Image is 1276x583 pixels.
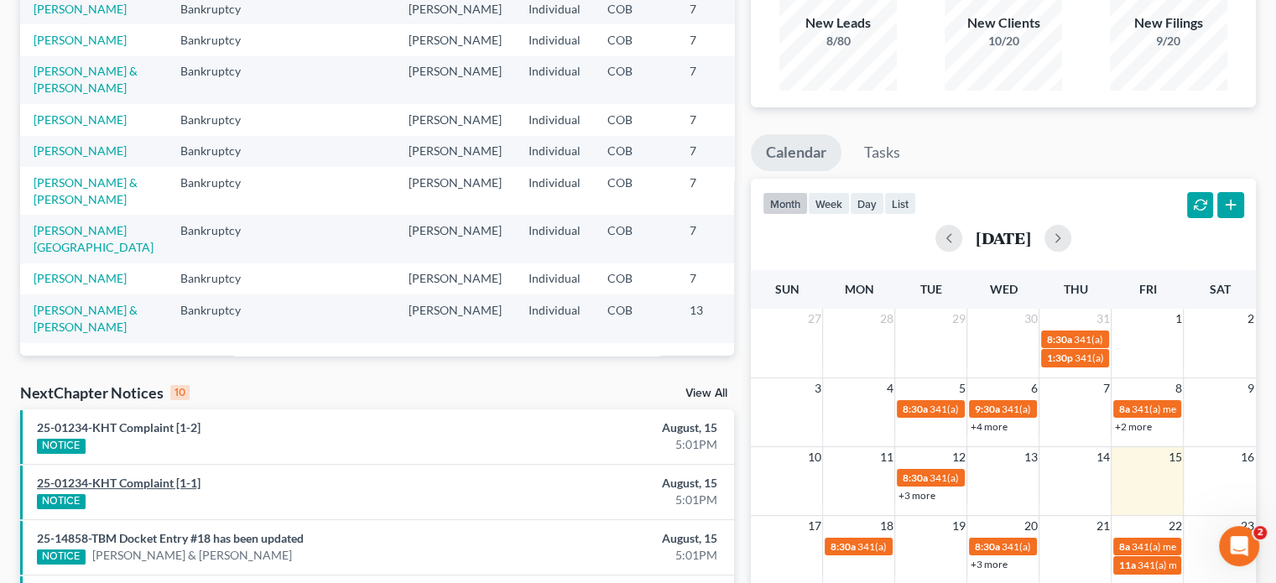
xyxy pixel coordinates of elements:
span: 16 [1239,447,1256,467]
div: NOTICE [37,439,86,454]
span: 341(a) meeting for [PERSON_NAME] [929,471,1091,484]
td: Individual [515,215,594,263]
a: Calendar [751,134,841,171]
td: 13 [676,294,760,342]
td: [PERSON_NAME] [395,56,515,104]
span: Sun [774,282,799,296]
span: 17 [805,516,822,536]
button: list [884,192,916,215]
span: 2 [1246,309,1256,329]
span: 30 [1022,309,1039,329]
a: [PERSON_NAME] [34,271,127,285]
div: NOTICE [37,549,86,565]
span: Thu [1063,282,1087,296]
div: August, 15 [502,419,717,436]
span: Fri [1138,282,1156,296]
span: 14 [1094,447,1111,467]
span: 21 [1094,516,1111,536]
iframe: Intercom live chat [1219,526,1259,566]
span: 8:30a [974,540,999,553]
span: 341(a) meeting for [PERSON_NAME] [929,403,1091,415]
span: 9 [1246,378,1256,398]
span: 12 [950,447,966,467]
span: 341(a) meeting for [PERSON_NAME] & [PERSON_NAME] [1001,540,1252,553]
td: Bankruptcy [167,215,272,263]
span: Wed [989,282,1017,296]
span: 1 [1173,309,1183,329]
div: 8/80 [779,33,897,49]
td: [PERSON_NAME] [395,136,515,167]
td: Individual [515,136,594,167]
span: 341(a) meeting for [PERSON_NAME] [857,540,1018,553]
td: Bankruptcy [167,136,272,167]
span: 6 [1029,378,1039,398]
a: View All [685,388,727,399]
span: 29 [950,309,966,329]
td: COB [594,24,676,55]
span: 8:30a [902,471,927,484]
div: 10 [170,385,190,400]
td: Individual [515,294,594,342]
span: Mon [844,282,873,296]
button: day [850,192,884,215]
span: 18 [878,516,894,536]
a: 25-14858-TBM Docket Entry #18 has been updated [37,531,304,545]
div: August, 15 [502,475,717,492]
td: Bankruptcy [167,56,272,104]
span: Sat [1209,282,1230,296]
a: [PERSON_NAME] [34,143,127,158]
span: Tue [920,282,942,296]
div: New Clients [945,13,1062,33]
div: August, 15 [502,530,717,547]
a: [PERSON_NAME] [34,112,127,127]
td: [PERSON_NAME] [395,215,515,263]
td: 7 [676,215,760,263]
a: [PERSON_NAME] [34,2,127,16]
a: +2 more [1114,420,1151,433]
span: 31 [1094,309,1111,329]
div: 5:01PM [502,436,717,453]
span: 20 [1022,516,1039,536]
td: COB [594,294,676,342]
a: [PERSON_NAME] & [PERSON_NAME] [34,175,138,206]
a: +3 more [898,489,935,502]
div: NextChapter Notices [20,383,190,403]
td: Individual [515,104,594,135]
td: Bankruptcy [167,263,272,294]
span: 8:30a [1046,333,1071,346]
td: 7 [676,167,760,215]
span: 19 [950,516,966,536]
a: +3 more [970,558,1007,570]
span: 5 [956,378,966,398]
td: Individual [515,24,594,55]
a: 25-01234-KHT Complaint [1-1] [37,476,201,490]
span: 11a [1118,559,1135,571]
div: 9/20 [1110,33,1227,49]
a: [PERSON_NAME][GEOGRAPHIC_DATA] [34,223,154,254]
td: COB [594,104,676,135]
td: [PERSON_NAME] [395,167,515,215]
td: [PERSON_NAME] [395,24,515,55]
td: COB [594,215,676,263]
td: 7 [676,136,760,167]
td: Individual [515,167,594,215]
a: 25-01234-KHT Complaint [1-2] [37,420,201,435]
a: [PERSON_NAME] & [PERSON_NAME] [34,64,138,95]
button: week [808,192,850,215]
span: 7 [1101,378,1111,398]
span: 1:30p [1046,351,1072,364]
td: 7 [676,104,760,135]
span: 27 [805,309,822,329]
td: [PERSON_NAME] [395,263,515,294]
button: month [763,192,808,215]
span: 11 [878,447,894,467]
span: 23 [1239,516,1256,536]
td: Bankruptcy [167,24,272,55]
span: 8a [1118,540,1129,553]
td: Bankruptcy [167,104,272,135]
td: COB [594,56,676,104]
td: COB [594,263,676,294]
td: COB [594,136,676,167]
div: 5:01PM [502,492,717,508]
span: 28 [878,309,894,329]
